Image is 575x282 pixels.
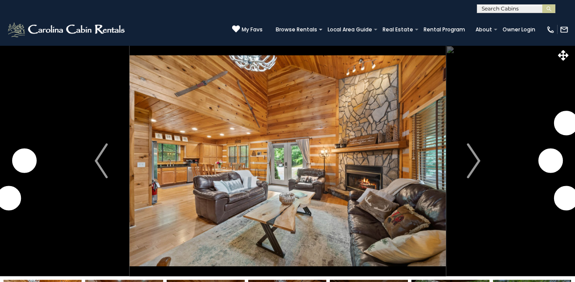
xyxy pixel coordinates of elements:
a: About [471,24,496,36]
img: arrow [467,143,480,178]
span: My Favs [242,26,263,34]
img: phone-regular-white.png [546,25,555,34]
img: mail-regular-white.png [560,25,568,34]
a: My Favs [232,25,263,34]
a: Real Estate [378,24,418,36]
img: White-1-2.png [7,21,127,38]
a: Rental Program [419,24,469,36]
img: arrow [95,143,108,178]
a: Browse Rentals [271,24,322,36]
button: Next [445,45,502,276]
button: Previous [73,45,129,276]
a: Local Area Guide [323,24,376,36]
a: Owner Login [498,24,540,36]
